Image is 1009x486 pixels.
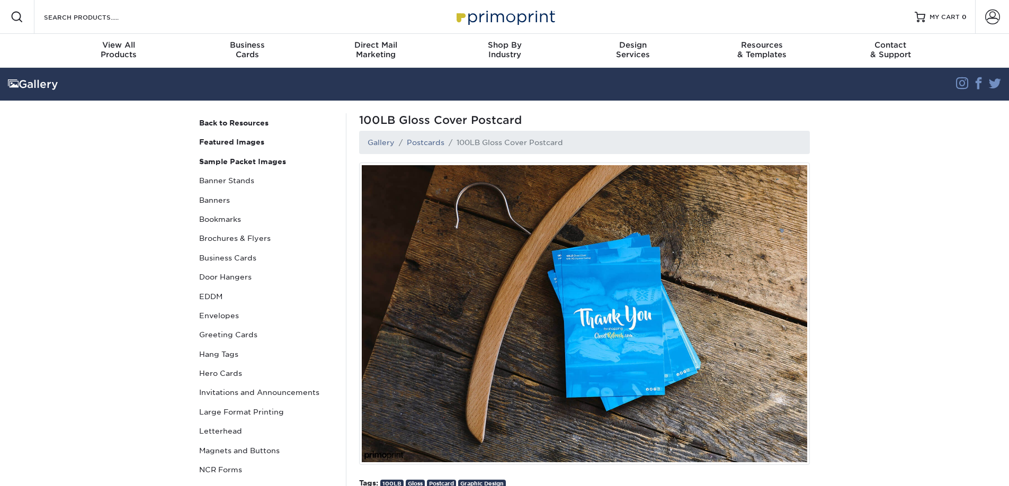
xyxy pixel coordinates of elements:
span: 100LB Gloss Cover Postcard [359,113,810,127]
a: Hang Tags [195,345,338,364]
a: Large Format Printing [195,402,338,421]
strong: Sample Packet Images [199,157,286,166]
a: Business Cards [195,248,338,267]
a: Envelopes [195,306,338,325]
a: Postcards [407,138,444,147]
a: Direct MailMarketing [311,34,440,68]
a: Bookmarks [195,210,338,229]
a: Featured Images [195,132,338,151]
li: 100LB Gloss Cover Postcard [444,137,563,148]
a: Banners [195,191,338,210]
img: 100LB Gloss Cover with AQ (Aqueous Coating). [359,163,810,465]
span: Contact [826,40,955,50]
img: Primoprint [452,5,558,28]
span: Shop By [440,40,569,50]
span: Resources [698,40,826,50]
a: Resources& Templates [698,34,826,68]
span: Direct Mail [311,40,440,50]
input: SEARCH PRODUCTS..... [43,11,146,23]
span: Design [569,40,698,50]
div: Industry [440,40,569,59]
a: NCR Forms [195,460,338,479]
a: Greeting Cards [195,325,338,344]
span: 0 [962,13,967,21]
div: & Templates [698,40,826,59]
a: DesignServices [569,34,698,68]
a: Back to Resources [195,113,338,132]
div: & Support [826,40,955,59]
a: EDDM [195,287,338,306]
a: Contact& Support [826,34,955,68]
span: Business [183,40,311,50]
a: Brochures & Flyers [195,229,338,248]
span: MY CART [930,13,960,22]
a: Banner Stands [195,171,338,190]
a: View AllProducts [55,34,183,68]
a: Invitations and Announcements [195,383,338,402]
strong: Featured Images [199,138,264,146]
a: Gallery [368,138,395,147]
div: Products [55,40,183,59]
a: Hero Cards [195,364,338,383]
div: Services [569,40,698,59]
div: Cards [183,40,311,59]
a: Door Hangers [195,267,338,286]
a: Letterhead [195,421,338,440]
a: Magnets and Buttons [195,441,338,460]
a: Shop ByIndustry [440,34,569,68]
div: Marketing [311,40,440,59]
a: BusinessCards [183,34,311,68]
span: View All [55,40,183,50]
a: Sample Packet Images [195,152,338,171]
